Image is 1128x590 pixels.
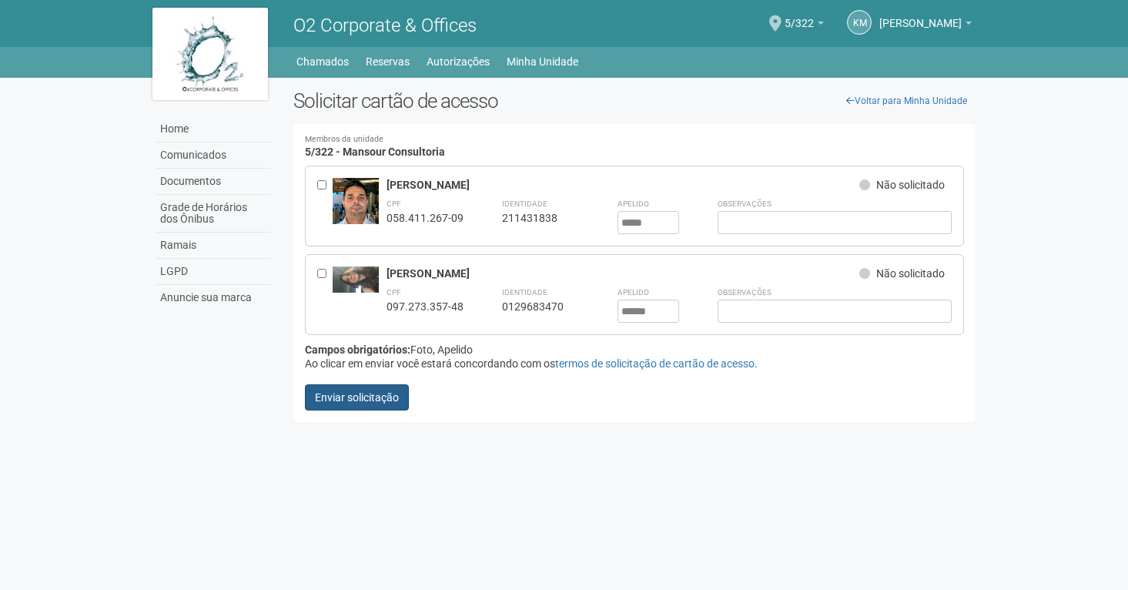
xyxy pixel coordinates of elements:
[333,267,379,293] img: user.jpg
[156,169,270,195] a: Documentos
[156,142,270,169] a: Comunicados
[427,51,490,72] a: Autorizações
[879,19,972,32] a: [PERSON_NAME]
[366,51,410,72] a: Reservas
[305,136,965,158] h4: 5/322 - Mansour Consultoria
[387,300,464,313] div: 097.273.357-48
[502,211,579,225] div: 211431838
[156,285,270,310] a: Anuncie sua marca
[785,2,814,29] span: 5/322
[305,136,965,144] small: Membros da unidade
[555,357,755,370] a: termos de solicitação de cartão de acesso
[618,288,649,297] strong: Apelido
[156,116,270,142] a: Home
[387,211,464,225] div: 058.411.267-09
[333,178,379,246] img: user.jpg
[387,267,860,280] div: [PERSON_NAME]
[507,51,578,72] a: Minha Unidade
[879,2,962,29] span: Karine Mansour Soares
[387,199,401,208] strong: CPF
[156,233,270,259] a: Ramais
[296,51,349,72] a: Chamados
[876,179,945,191] span: Não solicitado
[785,19,824,32] a: 5/322
[293,15,477,36] span: O2 Corporate & Offices
[502,199,547,208] strong: Identidade
[876,267,945,280] span: Não solicitado
[718,199,772,208] strong: Observações
[305,343,965,357] div: Foto, Apelido
[502,288,547,297] strong: Identidade
[305,384,409,411] button: Enviar solicitação
[847,10,872,35] a: KM
[152,8,268,100] img: logo.jpg
[156,259,270,285] a: LGPD
[387,178,860,192] div: [PERSON_NAME]
[502,300,579,313] div: 0129683470
[293,89,976,112] h2: Solicitar cartão de acesso
[156,195,270,233] a: Grade de Horários dos Ônibus
[305,344,410,356] strong: Campos obrigatórios:
[305,357,965,370] div: Ao clicar em enviar você estará concordando com os .
[387,288,401,297] strong: CPF
[838,89,976,112] a: Voltar para Minha Unidade
[618,199,649,208] strong: Apelido
[718,288,772,297] strong: Observações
